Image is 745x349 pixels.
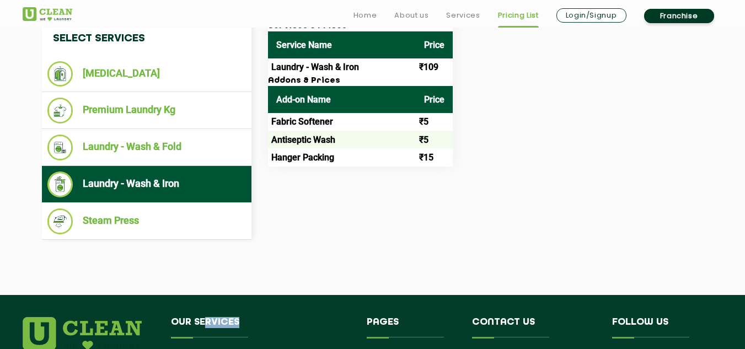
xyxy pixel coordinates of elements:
h4: Pages [367,317,455,338]
a: Login/Signup [556,8,626,23]
img: Laundry - Wash & Iron [47,171,73,197]
td: ₹5 [416,113,453,131]
a: About us [394,9,428,22]
th: Add-on Name [268,86,416,113]
h4: Contact us [472,317,596,338]
h3: Addons & Prices [268,76,453,86]
li: Premium Laundry Kg [47,98,246,124]
td: Laundry - Wash & Iron [268,58,416,76]
a: Services [446,9,480,22]
li: Laundry - Wash & Iron [47,171,246,197]
th: Service Name [268,31,416,58]
a: Franchise [644,9,714,23]
a: Home [353,9,377,22]
td: Fabric Softener [268,113,416,131]
th: Price [416,31,453,58]
li: Steam Press [47,208,246,234]
td: ₹109 [416,58,453,76]
img: Premium Laundry Kg [47,98,73,124]
th: Price [416,86,453,113]
li: Laundry - Wash & Fold [47,135,246,160]
img: Dry Cleaning [47,61,73,87]
li: [MEDICAL_DATA] [47,61,246,87]
h4: Follow us [612,317,709,338]
img: Laundry - Wash & Fold [47,135,73,160]
td: Hanger Packing [268,148,416,166]
td: Antiseptic Wash [268,131,416,148]
td: ₹15 [416,148,453,166]
td: ₹5 [416,131,453,148]
h4: Select Services [42,22,251,56]
img: Steam Press [47,208,73,234]
a: Pricing List [498,9,539,22]
img: UClean Laundry and Dry Cleaning [23,7,72,21]
h4: Our Services [171,317,351,338]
